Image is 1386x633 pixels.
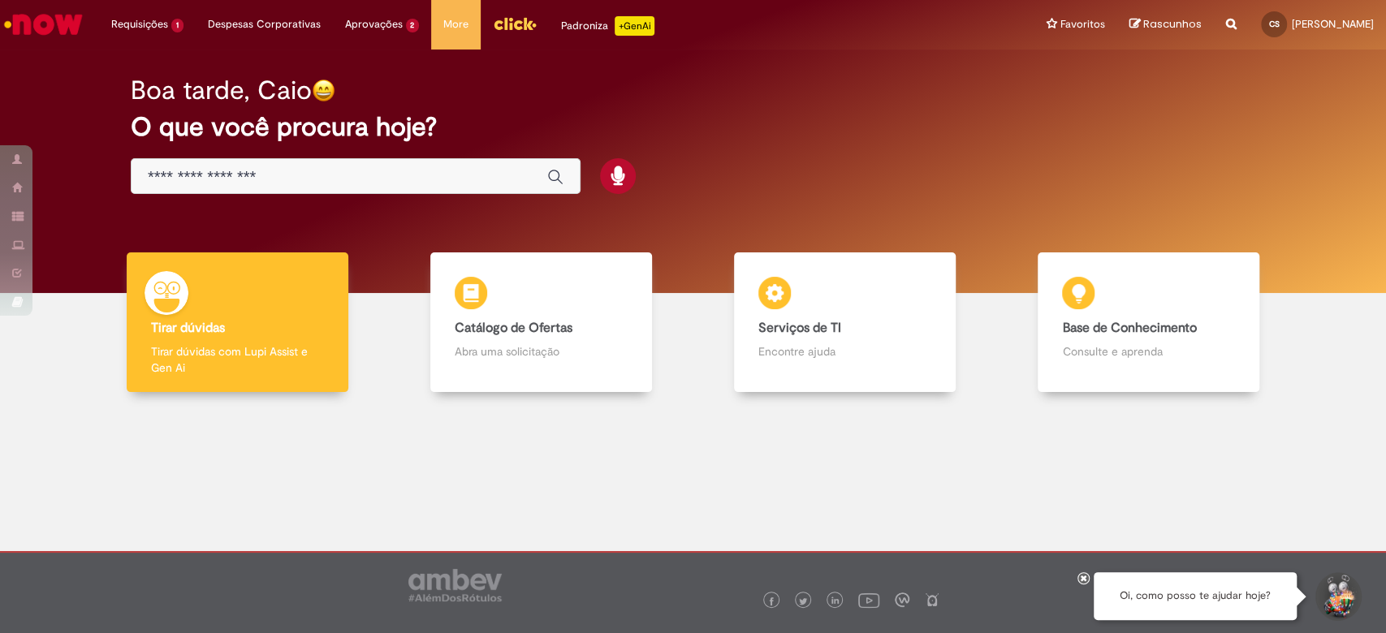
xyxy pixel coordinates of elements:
[1269,19,1280,29] span: CS
[389,252,693,393] a: Catálogo de Ofertas Abra uma solicitação
[758,320,841,336] b: Serviços de TI
[1143,16,1202,32] span: Rascunhos
[615,16,654,36] p: +GenAi
[858,589,879,610] img: logo_footer_youtube.png
[312,79,335,102] img: happy-face.png
[345,16,403,32] span: Aprovações
[131,113,1255,141] h2: O que você procura hoje?
[455,343,628,360] p: Abra uma solicitação
[131,76,312,105] h2: Boa tarde, Caio
[171,19,184,32] span: 1
[895,592,909,607] img: logo_footer_workplace.png
[151,320,225,336] b: Tirar dúvidas
[767,597,775,605] img: logo_footer_facebook.png
[1129,17,1202,32] a: Rascunhos
[493,11,537,36] img: click_logo_yellow_360x200.png
[408,569,502,601] img: logo_footer_ambev_rotulo_gray.png
[1062,343,1235,360] p: Consulte e aprenda
[208,16,321,32] span: Despesas Corporativas
[925,592,939,607] img: logo_footer_naosei.png
[997,252,1301,393] a: Base de Conhecimento Consulte e aprenda
[1062,320,1196,336] b: Base de Conhecimento
[1313,572,1362,621] button: Iniciar Conversa de Suporte
[758,343,931,360] p: Encontre ajuda
[799,597,807,605] img: logo_footer_twitter.png
[1060,16,1105,32] span: Favoritos
[1094,572,1297,620] div: Oi, como posso te ajudar hoje?
[561,16,654,36] div: Padroniza
[406,19,420,32] span: 2
[111,16,168,32] span: Requisições
[831,596,840,606] img: logo_footer_linkedin.png
[85,252,389,393] a: Tirar dúvidas Tirar dúvidas com Lupi Assist e Gen Ai
[455,320,572,336] b: Catálogo de Ofertas
[2,8,85,41] img: ServiceNow
[1292,17,1374,31] span: [PERSON_NAME]
[443,16,468,32] span: More
[693,252,997,393] a: Serviços de TI Encontre ajuda
[151,343,324,376] p: Tirar dúvidas com Lupi Assist e Gen Ai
